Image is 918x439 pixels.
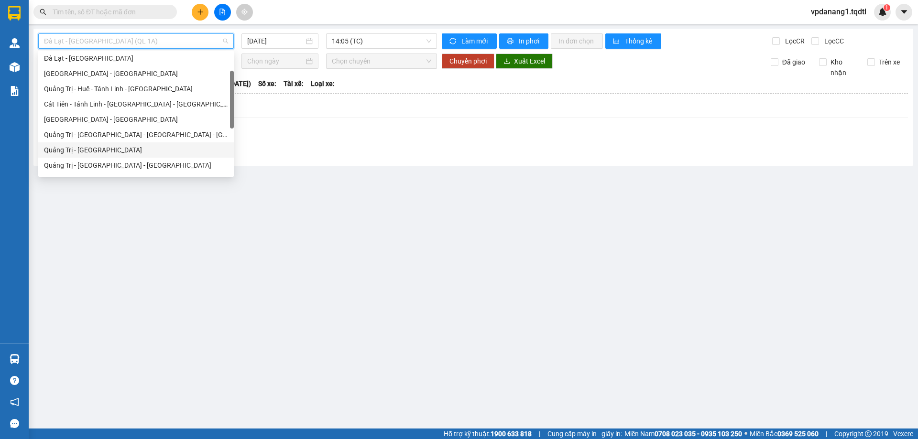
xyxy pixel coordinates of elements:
button: printerIn phơi [499,33,548,49]
span: Loại xe: [311,78,335,89]
span: Đà Lạt - Sài Gòn (QL 1A) [44,34,228,48]
span: Chọn chuyến [332,54,431,68]
span: aim [241,9,248,15]
span: sync [449,38,458,45]
img: icon-new-feature [878,8,887,16]
div: Đà Lạt - [GEOGRAPHIC_DATA] [44,53,228,64]
div: Quảng Trị - [GEOGRAPHIC_DATA] - [GEOGRAPHIC_DATA] [44,160,228,171]
div: [GEOGRAPHIC_DATA] - [GEOGRAPHIC_DATA] [44,114,228,125]
span: 14:05 (TC) [332,34,431,48]
div: Quảng Trị - Bình Dương - Bình Phước [38,158,234,173]
div: Sài Gòn - Quảng Trị [38,112,234,127]
button: bar-chartThống kê [605,33,661,49]
span: In phơi [519,36,541,46]
span: Trên xe [875,57,904,67]
div: Quảng Trị - [GEOGRAPHIC_DATA] [44,145,228,155]
div: Đà Lạt - Nha Trang - Đà Nẵng [38,173,234,188]
input: Chọn ngày [247,56,304,66]
button: syncLàm mới [442,33,497,49]
span: search [40,9,46,15]
div: Cát Tiên - Tánh Linh - Huế - Quảng Trị [38,96,234,112]
span: Hỗ trợ kỹ thuật: [444,428,532,439]
span: Kho nhận [827,57,860,78]
div: Sài Gòn - Đà Lạt [38,66,234,81]
span: copyright [865,430,872,437]
span: printer [507,38,515,45]
div: Quảng Trị - Huế - Tánh Linh - [GEOGRAPHIC_DATA] [44,84,228,94]
span: caret-down [900,8,908,16]
strong: 0708 023 035 - 0935 103 250 [655,430,742,438]
span: vpdanang1.tqdtl [803,6,874,18]
span: Lọc CR [781,36,806,46]
span: notification [10,397,19,407]
img: solution-icon [10,86,20,96]
span: bar-chart [613,38,621,45]
div: Quảng Trị - Sài Gòn [38,142,234,158]
span: Đã giao [778,57,809,67]
div: Quảng Trị - Huế - Tánh Linh - Cát Tiên [38,81,234,96]
div: Quảng Trị - Huế - Đà Nẵng - Vũng Tàu [38,127,234,142]
span: Số xe: [258,78,276,89]
sup: 1 [884,4,890,11]
span: message [10,419,19,428]
strong: 1900 633 818 [491,430,532,438]
button: file-add [214,4,231,21]
span: Miền Nam [624,428,742,439]
div: [GEOGRAPHIC_DATA] - [GEOGRAPHIC_DATA] [44,68,228,79]
button: caret-down [896,4,912,21]
div: Quảng Trị - [GEOGRAPHIC_DATA] - [GEOGRAPHIC_DATA] - [GEOGRAPHIC_DATA] [44,129,228,140]
input: Tìm tên, số ĐT hoặc mã đơn [53,7,165,17]
span: Tài xế: [284,78,304,89]
span: Cung cấp máy in - giấy in: [547,428,622,439]
img: logo-vxr [8,6,21,21]
span: Thống kê [625,36,654,46]
div: Cát Tiên - Tánh Linh - [GEOGRAPHIC_DATA] - [GEOGRAPHIC_DATA] [44,99,228,109]
span: file-add [219,9,226,15]
button: plus [192,4,208,21]
span: 1 [885,4,888,11]
span: | [826,428,827,439]
img: warehouse-icon [10,354,20,364]
span: Lọc CC [820,36,845,46]
span: ⚪️ [744,432,747,436]
div: Đà Lạt - Sài Gòn [38,51,234,66]
button: In đơn chọn [551,33,603,49]
img: warehouse-icon [10,62,20,72]
button: downloadXuất Excel [496,54,553,69]
span: | [539,428,540,439]
input: 12/09/2025 [247,36,304,46]
img: warehouse-icon [10,38,20,48]
span: question-circle [10,376,19,385]
strong: 0369 525 060 [777,430,819,438]
span: plus [197,9,204,15]
button: aim [236,4,253,21]
button: Chuyển phơi [442,54,494,69]
span: Làm mới [461,36,489,46]
span: Miền Bắc [750,428,819,439]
